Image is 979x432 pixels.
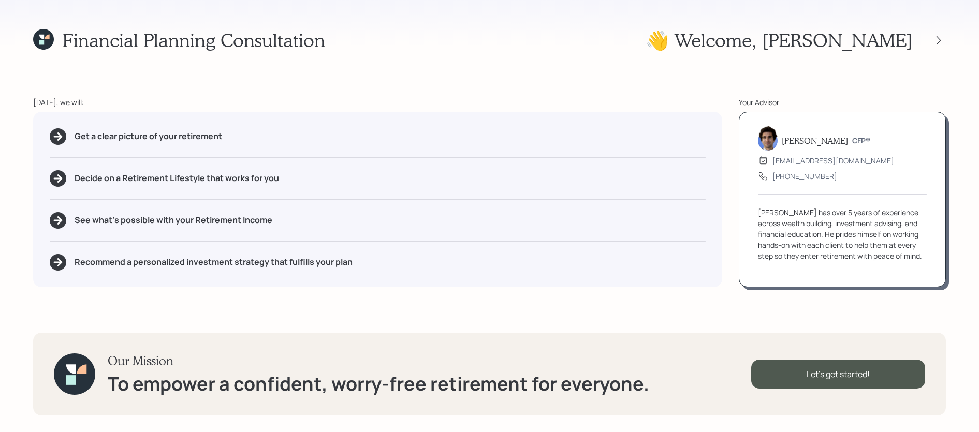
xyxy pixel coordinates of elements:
[852,137,870,145] h6: CFP®
[108,373,649,395] h1: To empower a confident, worry-free retirement for everyone.
[33,97,722,108] div: [DATE], we will:
[772,155,894,166] div: [EMAIL_ADDRESS][DOMAIN_NAME]
[758,126,778,151] img: harrison-schaefer-headshot-2.png
[75,257,353,267] h5: Recommend a personalized investment strategy that fulfills your plan
[646,29,913,51] h1: 👋 Welcome , [PERSON_NAME]
[108,353,649,368] h3: Our Mission
[75,173,279,183] h5: Decide on a Retirement Lifestyle that works for you
[739,97,946,108] div: Your Advisor
[62,29,325,51] h1: Financial Planning Consultation
[75,131,222,141] h5: Get a clear picture of your retirement
[75,215,272,225] h5: See what's possible with your Retirement Income
[751,360,925,389] div: Let's get started!
[758,207,927,261] div: [PERSON_NAME] has over 5 years of experience across wealth building, investment advising, and fin...
[772,171,837,182] div: [PHONE_NUMBER]
[782,136,848,145] h5: [PERSON_NAME]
